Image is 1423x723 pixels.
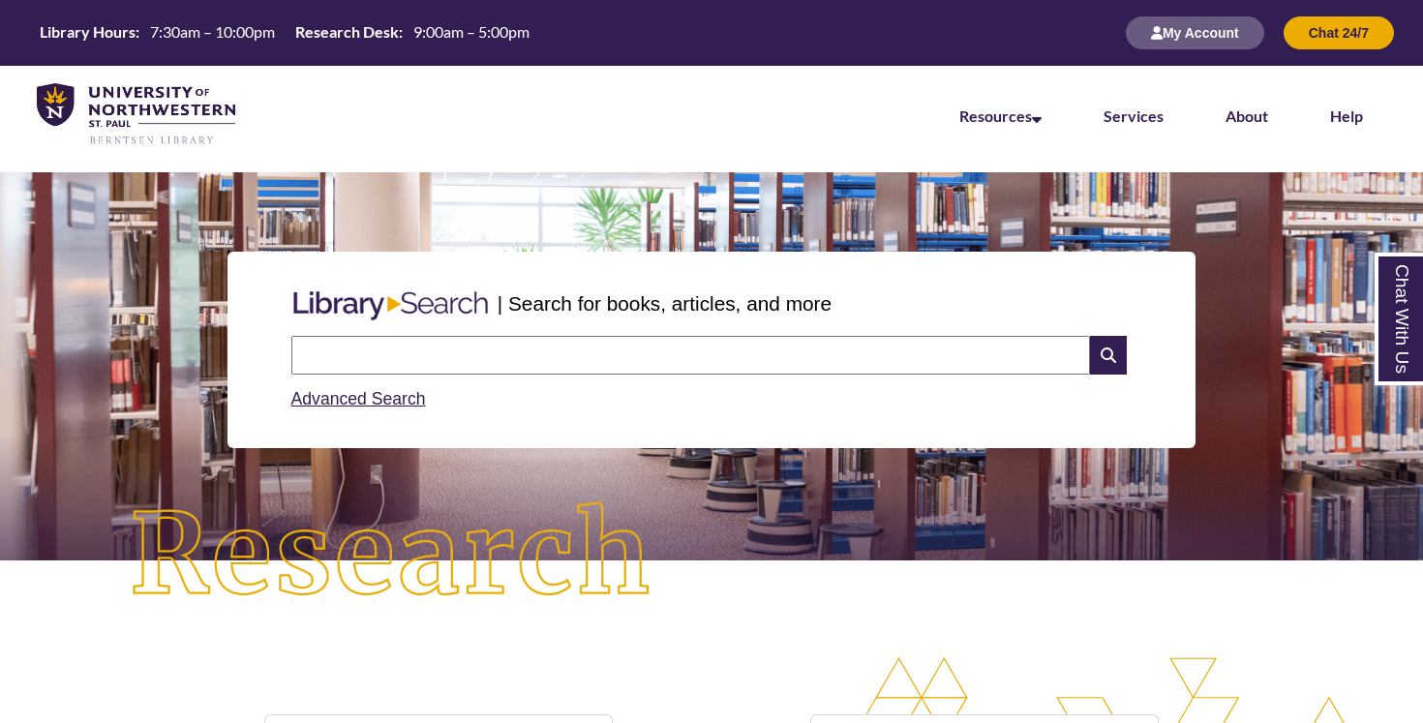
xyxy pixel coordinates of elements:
[37,83,235,146] img: UNWSP Library Logo
[1126,24,1264,41] a: My Account
[1090,336,1127,375] i: Search
[1126,16,1264,49] button: My Account
[413,22,530,41] span: 9:00am – 5:00pm
[32,21,537,45] a: Hours Today
[32,21,537,43] table: Hours Today
[150,22,275,41] span: 7:30am – 10:00pm
[32,21,142,43] th: Library Hours:
[1284,24,1394,41] a: Chat 24/7
[959,106,1042,125] a: Resources
[288,21,406,43] th: Research Desk:
[72,444,712,667] img: Research
[1226,106,1268,125] a: About
[1104,106,1164,125] a: Services
[284,284,498,328] img: Libary Search
[1284,16,1394,49] button: Chat 24/7
[1330,106,1363,125] a: Help
[291,389,426,408] a: Advanced Search
[498,288,832,318] p: | Search for books, articles, and more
